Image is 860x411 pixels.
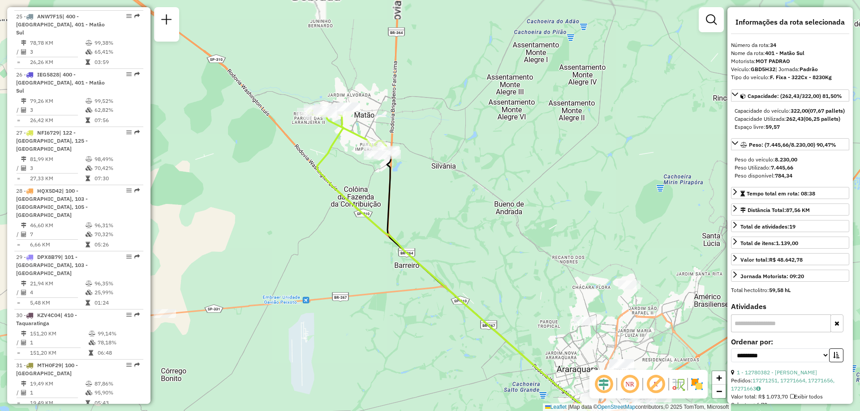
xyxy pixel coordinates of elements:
span: + [716,372,722,383]
div: Atividade não roteirizada - UNIVERSO DA CERVEJA [337,102,359,111]
td: 3 [30,164,85,173]
td: 99,38% [94,38,139,47]
em: Rota exportada [134,188,140,193]
span: DPX8B79 [37,254,61,260]
i: % de utilização do peso [86,223,92,228]
a: Distância Total:87,56 KM [731,203,849,216]
strong: 34 [770,42,776,48]
strong: R$ 48.642,78 [769,256,803,263]
i: % de utilização da cubagem [86,165,92,171]
strong: 59,57 [765,123,780,130]
em: Rota exportada [134,13,140,19]
i: Tempo total em rota [86,59,90,65]
div: Distância Total: [740,206,810,214]
strong: 322,00 [791,107,808,114]
strong: 19 [789,223,795,230]
em: Rota exportada [134,130,140,135]
td: 4 [30,288,85,297]
em: Rota exportada [134,362,140,368]
div: Map data © contributors,© 2025 TomTom, Microsoft [543,403,731,411]
strong: 401 - Matão Sul [765,50,804,56]
strong: 59,58 hL [769,287,791,293]
td: / [16,388,21,397]
span: | 122 - [GEOGRAPHIC_DATA], 125 - [GEOGRAPHIC_DATA] [16,129,88,152]
i: Distância Total [21,331,26,336]
td: 96,31% [94,221,139,230]
td: = [16,240,21,249]
td: 19,49 KM [30,398,85,407]
div: Espaço livre: [735,123,846,131]
div: Tipo do veículo: [731,73,849,81]
i: % de utilização da cubagem [86,49,92,55]
td: 19,49 KM [30,379,85,388]
span: 28 - [16,187,88,218]
td: = [16,398,21,407]
div: Número da rota: [731,41,849,49]
span: 27 - [16,129,88,152]
span: HQX5D42 [37,187,62,194]
i: Distância Total [21,281,26,286]
span: Total de atividades: [740,223,795,230]
div: Atividade não roteirizada - SAVEGNAGO-SUPERMERCA [610,360,632,369]
i: % de utilização do peso [86,40,92,46]
span: | 410 - Taquaratinga [16,312,77,326]
a: 1 - 12780382 - [PERSON_NAME] [737,369,817,376]
span: Ocultar NR [619,373,641,395]
em: Rota exportada [134,254,140,259]
em: Opções [126,72,132,77]
strong: F. Fixa - 322Cx - 8230Kg [770,74,832,81]
div: Atividade não roteirizada - SAVEGNAGO SUPERMERCA [614,368,636,377]
i: Total de Atividades [21,232,26,237]
span: | 101 - [GEOGRAPHIC_DATA], 103 - [GEOGRAPHIC_DATA] [16,254,88,276]
div: Atividade não roteirizada - SEBASTIAO NUNES DE A [574,317,596,326]
td: 65,41% [94,47,139,56]
i: Total de Atividades [21,340,26,345]
div: Capacidade: (262,43/322,00) 81,50% [731,103,849,135]
a: Valor total:R$ 48.642,78 [731,253,849,265]
span: 31 - [16,362,78,377]
i: % de utilização do peso [89,331,95,336]
span: 30 - [16,312,77,326]
em: Opções [126,130,132,135]
td: 21,94 KM [30,279,85,288]
div: Peso disponível: [735,172,846,180]
a: Zoom in [712,371,726,385]
i: Tempo total em rota [86,118,90,123]
h4: Atividades [731,302,849,311]
td: 79,26 KM [30,97,85,106]
span: ANW7F15 [37,13,62,20]
span: Exibir todos [790,393,823,400]
div: Motorista: [731,57,849,65]
td: 99,14% [97,329,140,338]
div: Atividade não roteirizada - DISTRIBUIDORA DE BEB [618,280,641,289]
td: 98,49% [94,155,139,164]
td: 46,60 KM [30,221,85,230]
div: Jornada Motorista: 09:20 [740,272,804,280]
span: 87,56 KM [786,207,810,213]
td: = [16,58,21,67]
td: 81,99 KM [30,155,85,164]
td: 3 [30,47,85,56]
td: 1 [30,388,85,397]
td: / [16,106,21,114]
a: Tempo total em rota: 08:38 [731,187,849,199]
span: KZV4C04 [37,312,60,318]
td: = [16,298,21,307]
span: | 400 - [GEOGRAPHIC_DATA], 401 - Matão Sul [16,13,105,36]
img: Fluxo de ruas [671,377,685,391]
td: / [16,230,21,239]
td: 7 [30,230,85,239]
td: = [16,174,21,183]
a: OpenStreetMap [598,404,636,410]
td: / [16,47,21,56]
td: 87,86% [94,379,139,388]
i: % de utilização do peso [86,157,92,162]
span: | [568,404,569,410]
td: 151,20 KM [30,329,88,338]
strong: MOT PADRAO [756,58,790,64]
i: Total de Atividades [21,165,26,171]
em: Opções [126,362,132,368]
td: 99,52% [94,97,139,106]
td: 78,78 KM [30,38,85,47]
td: 01:24 [94,298,139,307]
